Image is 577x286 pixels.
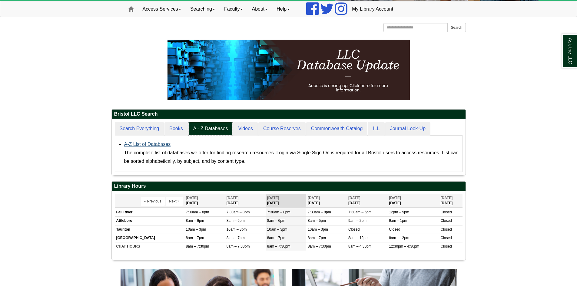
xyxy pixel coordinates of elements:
[385,122,430,136] a: Journal Look-Up
[267,210,290,214] span: 7:30am – 8pm
[308,210,331,214] span: 7:30am – 8pm
[348,219,366,223] span: 9am – 2pm
[306,122,368,136] a: Commonwealth Catalog
[389,236,409,240] span: 8am – 12pm
[348,244,372,248] span: 8am – 4:30pm
[387,194,439,208] th: [DATE]
[266,194,306,208] th: [DATE]
[186,227,206,232] span: 10am – 3pm
[347,2,398,17] a: My Library Account
[267,219,285,223] span: 8am – 6pm
[227,210,250,214] span: 7:30am – 8pm
[220,2,247,17] a: Faculty
[389,227,400,232] span: Closed
[124,149,459,166] div: The complete list of databases we offer for finding research resources. Login via Single Sign On ...
[115,234,184,242] td: [GEOGRAPHIC_DATA]
[267,227,287,232] span: 10am – 3pm
[124,142,171,147] a: A-Z List of Databases
[347,194,387,208] th: [DATE]
[447,23,466,32] button: Search
[368,122,384,136] a: ILL
[267,196,279,200] span: [DATE]
[186,2,220,17] a: Searching
[188,122,233,136] a: A - Z Databases
[112,182,466,191] h2: Library Hours
[138,2,186,17] a: Access Services
[267,236,285,240] span: 8am – 7pm
[258,122,306,136] a: Course Reserves
[389,210,409,214] span: 12pm – 5pm
[440,196,453,200] span: [DATE]
[225,194,266,208] th: [DATE]
[308,244,331,248] span: 8am – 7:30pm
[306,194,347,208] th: [DATE]
[348,196,360,200] span: [DATE]
[389,196,401,200] span: [DATE]
[227,219,245,223] span: 8am – 6pm
[186,219,204,223] span: 8am – 6pm
[112,110,466,119] h2: Bristol LLC Search
[308,196,320,200] span: [DATE]
[308,227,328,232] span: 10am – 3pm
[267,244,290,248] span: 8am – 7:30pm
[186,210,209,214] span: 7:30am – 8pm
[348,227,360,232] span: Closed
[115,242,184,251] td: CHAT HOURS
[440,236,452,240] span: Closed
[272,2,294,17] a: Help
[227,236,245,240] span: 8am – 7pm
[227,196,239,200] span: [DATE]
[227,244,250,248] span: 8am – 7:30pm
[186,196,198,200] span: [DATE]
[115,217,184,225] td: Attleboro
[348,236,369,240] span: 8am – 12pm
[166,197,183,206] button: Next »
[440,244,452,248] span: Closed
[167,40,410,100] img: HTML tutorial
[184,194,225,208] th: [DATE]
[389,219,407,223] span: 9am – 1pm
[389,244,419,248] span: 12:30pm – 4:30pm
[233,122,258,136] a: Videos
[308,236,326,240] span: 8am – 7pm
[115,208,184,217] td: Fall River
[348,210,372,214] span: 7:30am – 5pm
[440,219,452,223] span: Closed
[308,219,326,223] span: 8am – 5pm
[115,225,184,234] td: Taunton
[141,197,165,206] button: « Previous
[247,2,272,17] a: About
[186,244,209,248] span: 8am – 7:30pm
[227,227,247,232] span: 10am – 3pm
[115,122,164,136] a: Search Everything
[439,194,462,208] th: [DATE]
[440,227,452,232] span: Closed
[440,210,452,214] span: Closed
[186,236,204,240] span: 8am – 7pm
[164,122,187,136] a: Books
